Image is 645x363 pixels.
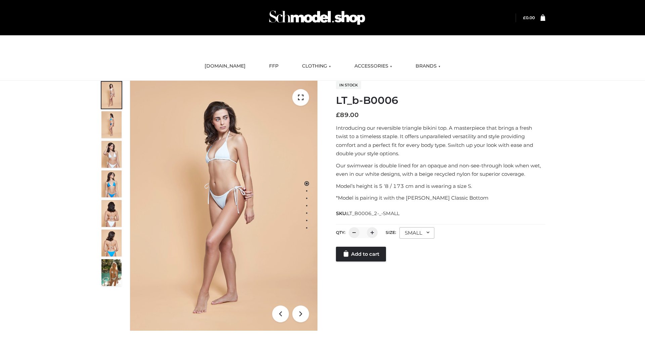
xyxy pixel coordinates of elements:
a: BRANDS [411,59,445,74]
img: ArielClassicBikiniTop_CloudNine_AzureSky_OW114ECO_1-scaled.jpg [101,82,122,109]
span: £ [523,15,526,20]
img: ArielClassicBikiniTop_CloudNine_AzureSky_OW114ECO_7-scaled.jpg [101,200,122,227]
p: Introducing our reversible triangle bikini top. A masterpiece that brings a fresh twist to a time... [336,124,545,158]
span: In stock [336,81,361,89]
label: QTY: [336,230,345,235]
h1: LT_b-B0006 [336,94,545,107]
img: ArielClassicBikiniTop_CloudNine_AzureSky_OW114ECO_1 [130,81,317,331]
a: ACCESSORIES [349,59,397,74]
img: ArielClassicBikiniTop_CloudNine_AzureSky_OW114ECO_3-scaled.jpg [101,141,122,168]
bdi: 89.00 [336,111,359,119]
img: ArielClassicBikiniTop_CloudNine_AzureSky_OW114ECO_2-scaled.jpg [101,111,122,138]
label: Size: [386,230,396,235]
p: Model’s height is 5 ‘8 / 173 cm and is wearing a size S. [336,182,545,191]
a: FFP [264,59,284,74]
img: Arieltop_CloudNine_AzureSky2.jpg [101,259,122,286]
p: Our swimwear is double lined for an opaque and non-see-through look when wet, even in our white d... [336,161,545,178]
bdi: 0.00 [523,15,535,20]
a: [DOMAIN_NAME] [200,59,251,74]
a: Add to cart [336,247,386,261]
span: SKU: [336,209,400,217]
img: ArielClassicBikiniTop_CloudNine_AzureSky_OW114ECO_8-scaled.jpg [101,230,122,256]
img: ArielClassicBikiniTop_CloudNine_AzureSky_OW114ECO_4-scaled.jpg [101,170,122,197]
div: SMALL [399,227,434,239]
a: £0.00 [523,15,535,20]
p: *Model is pairing it with the [PERSON_NAME] Classic Bottom [336,194,545,202]
span: £ [336,111,340,119]
img: Schmodel Admin 964 [267,4,368,31]
a: CLOTHING [297,59,336,74]
span: LT_B0006_2-_-SMALL [347,210,399,216]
